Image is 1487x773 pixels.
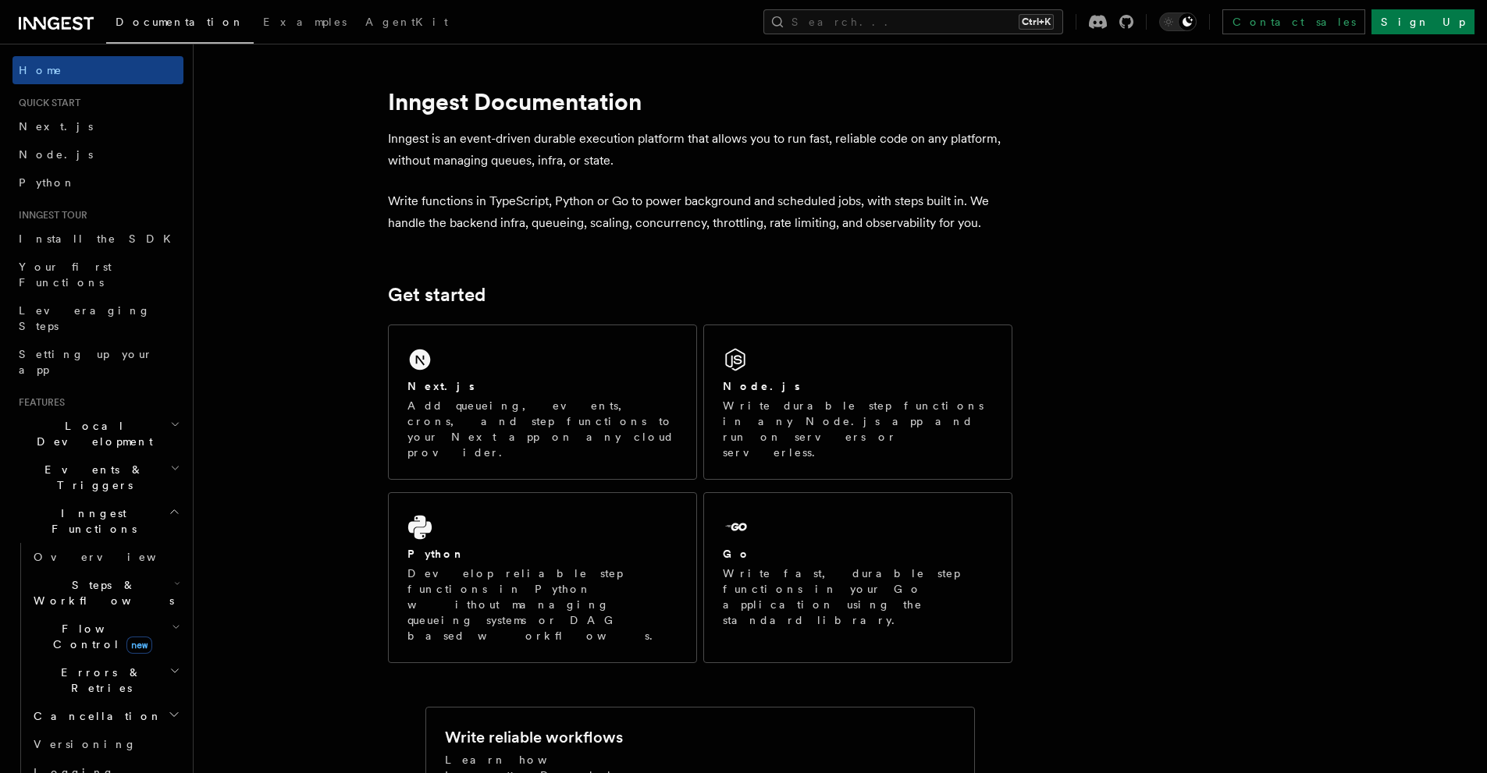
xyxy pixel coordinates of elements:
a: PythonDevelop reliable step functions in Python without managing queueing systems or DAG based wo... [388,492,697,663]
h1: Inngest Documentation [388,87,1012,115]
p: Add queueing, events, crons, and step functions to your Next app on any cloud provider. [407,398,678,460]
span: Errors & Retries [27,665,169,696]
span: Python [19,176,76,189]
a: Versioning [27,730,183,758]
a: Next.jsAdd queueing, events, crons, and step functions to your Next app on any cloud provider. [388,324,697,480]
span: Your first Functions [19,261,112,289]
a: Examples [254,5,356,42]
span: Inngest tour [12,209,87,222]
h2: Next.js [407,378,475,394]
span: Steps & Workflows [27,577,174,608]
button: Cancellation [27,702,183,730]
p: Develop reliable step functions in Python without managing queueing systems or DAG based workflows. [407,566,678,644]
a: Setting up your app [12,340,183,384]
a: Install the SDK [12,225,183,253]
h2: Write reliable workflows [445,726,623,748]
a: GoWrite fast, durable step functions in your Go application using the standard library. [703,492,1012,663]
button: Local Development [12,412,183,456]
span: Features [12,396,65,409]
button: Search...Ctrl+K [763,9,1063,34]
p: Inngest is an event-driven durable execution platform that allows you to run fast, reliable code ... [388,128,1012,172]
span: AgentKit [365,16,448,28]
a: Sign Up [1371,9,1475,34]
p: Write functions in TypeScript, Python or Go to power background and scheduled jobs, with steps bu... [388,190,1012,234]
a: Python [12,168,183,197]
a: Leveraging Steps [12,296,183,340]
span: Inngest Functions [12,505,169,537]
a: Your first Functions [12,253,183,296]
h2: Node.js [723,378,800,394]
button: Events & Triggers [12,456,183,499]
span: Versioning [34,738,137,750]
button: Errors & Retries [27,658,183,702]
a: AgentKit [356,5,457,42]
span: Leveraging Steps [19,304,151,332]
a: Next.js [12,112,183,140]
a: Get started [388,284,486,306]
span: Setting up your app [19,348,153,376]
span: Events & Triggers [12,462,170,493]
a: Overview [27,543,183,571]
span: Next.js [19,120,93,133]
button: Inngest Functions [12,499,183,543]
h2: Go [723,546,751,562]
a: Home [12,56,183,84]
span: Flow Control [27,621,172,652]
button: Flow Controlnew [27,615,183,658]
p: Write durable step functions in any Node.js app and run on servers or serverless. [723,398,993,460]
span: Install the SDK [19,232,180,245]
span: Home [19,62,62,78]
a: Contact sales [1222,9,1365,34]
span: Local Development [12,418,170,449]
button: Steps & Workflows [27,571,183,615]
h2: Python [407,546,465,562]
span: Documentation [116,16,244,28]
button: Toggle dark mode [1159,12,1197,31]
p: Write fast, durable step functions in your Go application using the standard library. [723,566,993,628]
span: Overview [34,551,194,563]
span: Quick start [12,97,80,109]
span: Node.js [19,148,93,161]
kbd: Ctrl+K [1019,14,1054,30]
a: Documentation [106,5,254,44]
a: Node.jsWrite durable step functions in any Node.js app and run on servers or serverless. [703,324,1012,480]
a: Node.js [12,140,183,168]
span: Cancellation [27,708,162,724]
span: new [126,636,152,654]
span: Examples [263,16,347,28]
